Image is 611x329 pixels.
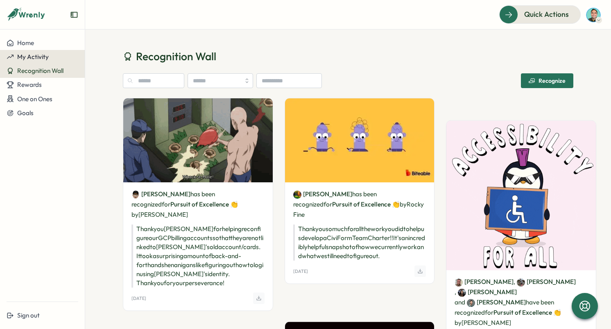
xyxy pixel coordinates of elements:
[517,278,525,286] img: Hannan Abdi
[586,7,601,23] img: Miguel Zeballos-Vargas
[521,73,573,88] button: Recognize
[517,277,576,286] a: Hannan Abdi[PERSON_NAME]
[293,269,308,274] p: [DATE]
[293,190,352,199] a: Jia Gu[PERSON_NAME]
[131,191,140,199] img: Eric Matthews
[17,81,42,88] span: Rewards
[17,109,34,117] span: Goals
[485,309,493,316] span: for
[17,67,63,75] span: Recognition Wall
[455,277,514,286] a: Jesse James[PERSON_NAME]
[293,189,426,220] p: has been recognized by Rocky Fine
[514,277,576,287] span: ,
[17,39,34,47] span: Home
[70,11,78,19] button: Expand sidebar
[499,5,581,23] button: Quick Actions
[332,200,400,208] span: Pursuit of Excellence 👏
[131,296,146,301] p: [DATE]
[293,191,301,199] img: Jia Gu
[455,287,517,297] span: ,
[455,277,588,328] p: have been recognized by [PERSON_NAME]
[293,225,426,261] p: Thank you so much for all the work you did to help us develop a CiviForm Team Charter!! It's an i...
[162,200,170,208] span: for
[493,309,561,316] span: Pursuit of Excellence 👏
[131,225,265,288] p: Thank you [PERSON_NAME] for helping reconfigure our GCP billing accounts so that they are not lin...
[455,298,465,307] span: and
[17,53,49,61] span: My Activity
[467,299,475,307] img: Nick Norena
[458,288,517,297] a: Ashley Jessen[PERSON_NAME]
[131,190,190,199] a: Eric Matthews[PERSON_NAME]
[17,95,52,103] span: One on Ones
[446,121,596,270] img: Recognition Image
[17,311,40,319] span: Sign out
[136,49,216,64] span: Recognition Wall
[529,77,566,84] div: Recognize
[467,298,526,307] a: Nick Norena[PERSON_NAME]
[170,200,238,208] span: Pursuit of Excellence 👏
[455,278,463,286] img: Jesse James
[524,9,569,20] span: Quick Actions
[458,288,466,297] img: Ashley Jessen
[324,200,332,208] span: for
[131,189,265,220] p: has been recognized by [PERSON_NAME]
[285,98,434,182] img: Recognition Image
[123,98,273,182] img: Recognition Image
